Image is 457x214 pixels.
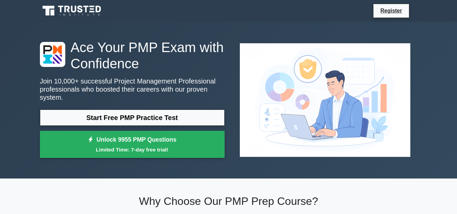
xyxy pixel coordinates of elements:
a: Register [376,6,406,15]
h1: Ace Your PMP Exam with Confidence [40,39,225,72]
small: Limited Time: 7-day free trial! [48,146,216,153]
a: Unlock 9955 PMP QuestionsLimited Time: 7-day free trial! [40,131,225,158]
h2: Why Choose Our PMP Prep Course? [40,195,417,208]
img: Project Management Professional Preview [234,38,416,162]
a: Start Free PMP Practice Test [40,110,225,126]
p: Join 10,000+ successful Project Management Professional professionals who boosted their careers w... [40,77,225,101]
